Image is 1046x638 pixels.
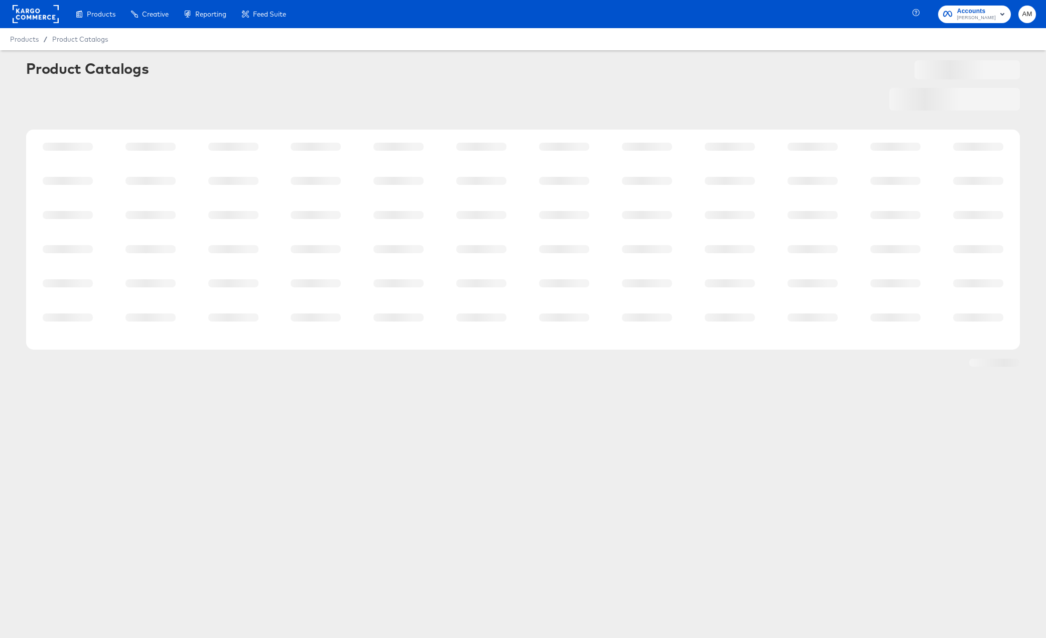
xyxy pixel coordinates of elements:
div: Product Catalogs [26,60,149,76]
span: AM [1022,9,1032,20]
span: [PERSON_NAME] [957,14,996,22]
a: Product Catalogs [52,35,108,43]
button: AM [1018,6,1036,23]
span: Accounts [957,6,996,17]
button: Accounts[PERSON_NAME] [938,6,1011,23]
span: Products [87,10,115,18]
span: Reporting [195,10,226,18]
span: Creative [142,10,169,18]
span: Feed Suite [253,10,286,18]
span: Products [10,35,39,43]
span: / [39,35,52,43]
